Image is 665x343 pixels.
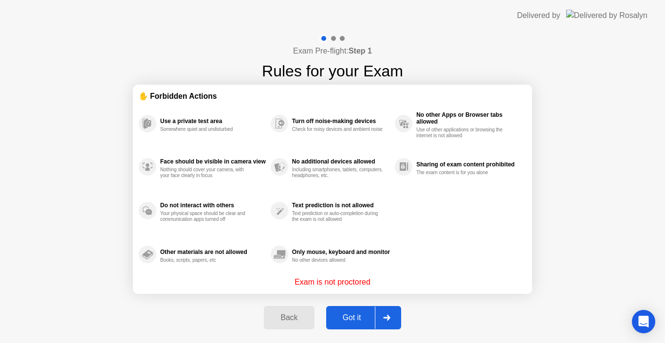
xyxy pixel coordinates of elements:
[160,118,266,125] div: Use a private test area
[267,313,311,322] div: Back
[292,211,384,222] div: Text prediction or auto-completion during the exam is not allowed
[517,10,560,21] div: Delivered by
[264,306,314,329] button: Back
[160,167,252,179] div: Nothing should cover your camera, with your face clearly in focus
[292,249,390,255] div: Only mouse, keyboard and monitor
[262,59,403,83] h1: Rules for your Exam
[326,306,401,329] button: Got it
[295,276,370,288] p: Exam is not proctored
[160,257,252,263] div: Books, scripts, papers, etc
[139,90,526,102] div: ✋ Forbidden Actions
[292,158,390,165] div: No additional devices allowed
[632,310,655,333] div: Open Intercom Messenger
[292,257,384,263] div: No other devices allowed
[292,126,384,132] div: Check for noisy devices and ambient noise
[292,202,390,209] div: Text prediction is not allowed
[160,202,266,209] div: Do not interact with others
[292,167,384,179] div: Including smartphones, tablets, computers, headphones, etc.
[416,170,508,176] div: The exam content is for you alone
[160,158,266,165] div: Face should be visible in camera view
[160,126,252,132] div: Somewhere quiet and undisturbed
[349,47,372,55] b: Step 1
[416,161,521,168] div: Sharing of exam content prohibited
[293,45,372,57] h4: Exam Pre-flight:
[566,10,647,21] img: Delivered by Rosalyn
[292,118,390,125] div: Turn off noise-making devices
[416,127,508,139] div: Use of other applications or browsing the internet is not allowed
[160,211,252,222] div: Your physical space should be clear and communication apps turned off
[160,249,266,255] div: Other materials are not allowed
[329,313,375,322] div: Got it
[416,111,521,125] div: No other Apps or Browser tabs allowed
